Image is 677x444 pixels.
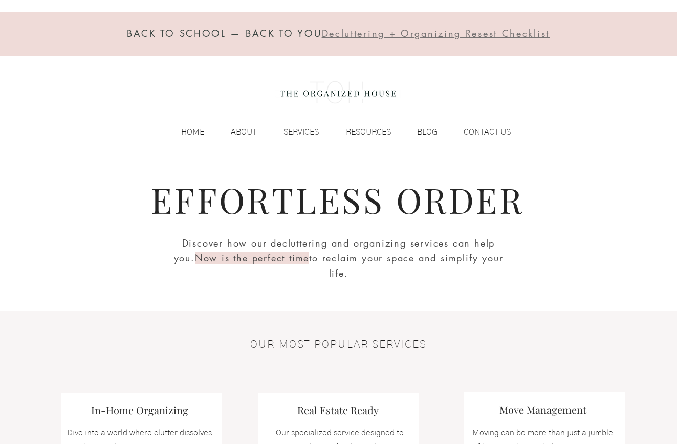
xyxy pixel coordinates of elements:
span: Decluttering + Organizing Resest Checklist [322,27,550,39]
p: RESOURCES [341,124,396,140]
img: the organized house [275,72,401,113]
h3: In-Home Organizing [78,403,201,417]
a: HOME [160,124,209,140]
nav: Site [160,124,516,140]
a: ABOUT [209,124,261,140]
span: Discover how our decluttering and organizing services can help you. to reclaim your space and sim... [174,237,504,280]
a: RESOURCES [324,124,396,140]
span: Now is the perfect time [195,252,309,264]
span: BACK TO SCHOOL — BACK TO YOU [127,27,322,39]
a: Decluttering + Organizing Resest Checklist [322,30,550,39]
a: SERVICES [261,124,324,140]
a: CONTACT US [443,124,516,140]
p: HOME [176,124,209,140]
p: CONTACT US [458,124,516,140]
span: EFFORTLESS ORDER [151,176,524,223]
p: SERVICES [278,124,324,140]
span: OUR MOST POPULAR SERVICES [250,339,427,350]
p: ABOUT [226,124,261,140]
a: BLOG [396,124,443,140]
p: BLOG [412,124,443,140]
h3: Move Management [482,403,604,417]
h3: Real Estate Ready [277,403,400,417]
